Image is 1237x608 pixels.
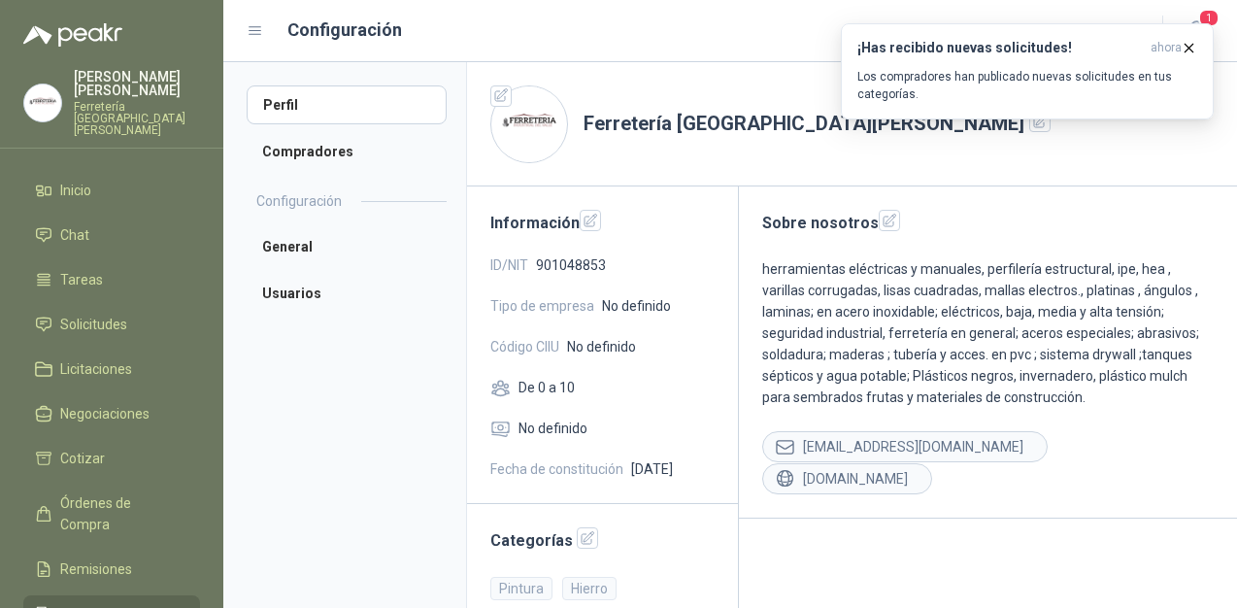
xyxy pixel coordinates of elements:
[1179,14,1214,49] button: 1
[562,577,617,600] div: Hierro
[490,527,715,553] h2: Categorías
[60,403,150,424] span: Negociaciones
[490,295,594,317] span: Tipo de empresa
[247,132,447,171] a: Compradores
[536,254,606,276] span: 901048853
[74,101,200,136] p: Ferretería [GEOGRAPHIC_DATA][PERSON_NAME]
[23,217,200,253] a: Chat
[762,258,1214,408] p: herramientas eléctricas y manuales, perfilería estructural, ipe, hea , varillas corrugadas, lisas...
[23,23,122,47] img: Logo peakr
[490,210,715,235] h2: Información
[60,358,132,380] span: Licitaciones
[23,551,200,588] a: Remisiones
[490,577,552,600] div: Pintura
[631,458,673,480] span: [DATE]
[491,86,567,162] img: Company Logo
[490,336,559,357] span: Código CIIU
[60,558,132,580] span: Remisiones
[1151,40,1182,56] span: ahora
[23,351,200,388] a: Licitaciones
[567,336,636,357] span: No definido
[60,269,103,290] span: Tareas
[857,68,1197,103] p: Los compradores han publicado nuevas solicitudes en tus categorías.
[762,431,1048,462] div: [EMAIL_ADDRESS][DOMAIN_NAME]
[23,306,200,343] a: Solicitudes
[60,492,182,535] span: Órdenes de Compra
[247,85,447,124] a: Perfil
[584,109,1051,139] h1: Ferretería [GEOGRAPHIC_DATA][PERSON_NAME]
[287,17,402,44] h1: Configuración
[60,314,127,335] span: Solicitudes
[1198,9,1220,27] span: 1
[490,254,528,276] span: ID/NIT
[762,210,1214,235] h2: Sobre nosotros
[23,440,200,477] a: Cotizar
[841,23,1214,119] button: ¡Has recibido nuevas solicitudes!ahora Los compradores han publicado nuevas solicitudes en tus ca...
[23,261,200,298] a: Tareas
[23,485,200,543] a: Órdenes de Compra
[857,40,1143,56] h3: ¡Has recibido nuevas solicitudes!
[256,190,342,212] h2: Configuración
[762,463,932,494] div: [DOMAIN_NAME]
[60,224,89,246] span: Chat
[23,395,200,432] a: Negociaciones
[60,448,105,469] span: Cotizar
[23,172,200,209] a: Inicio
[602,295,671,317] span: No definido
[247,227,447,266] a: General
[24,84,61,121] img: Company Logo
[247,274,447,313] a: Usuarios
[490,458,623,480] span: Fecha de constitución
[518,377,575,398] span: De 0 a 10
[518,418,587,439] span: No definido
[60,180,91,201] span: Inicio
[74,70,200,97] p: [PERSON_NAME] [PERSON_NAME]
